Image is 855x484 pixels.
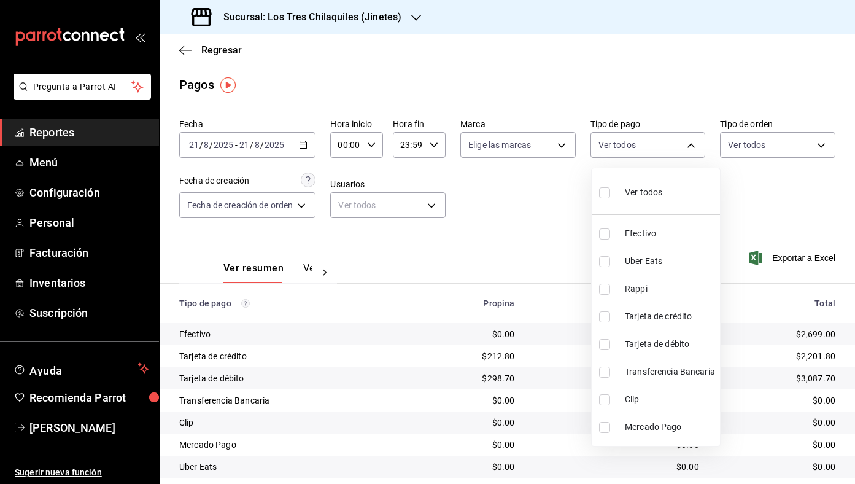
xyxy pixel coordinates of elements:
span: Tarjeta de débito [625,338,715,351]
span: Tarjeta de crédito [625,310,715,323]
span: Mercado Pago [625,421,715,434]
span: Rappi [625,283,715,295]
img: Tooltip marker [220,77,236,93]
span: Transferencia Bancaria [625,365,715,378]
span: Ver todos [625,186,662,199]
span: Clip [625,393,715,406]
span: Uber Eats [625,255,715,268]
span: Efectivo [625,227,715,240]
